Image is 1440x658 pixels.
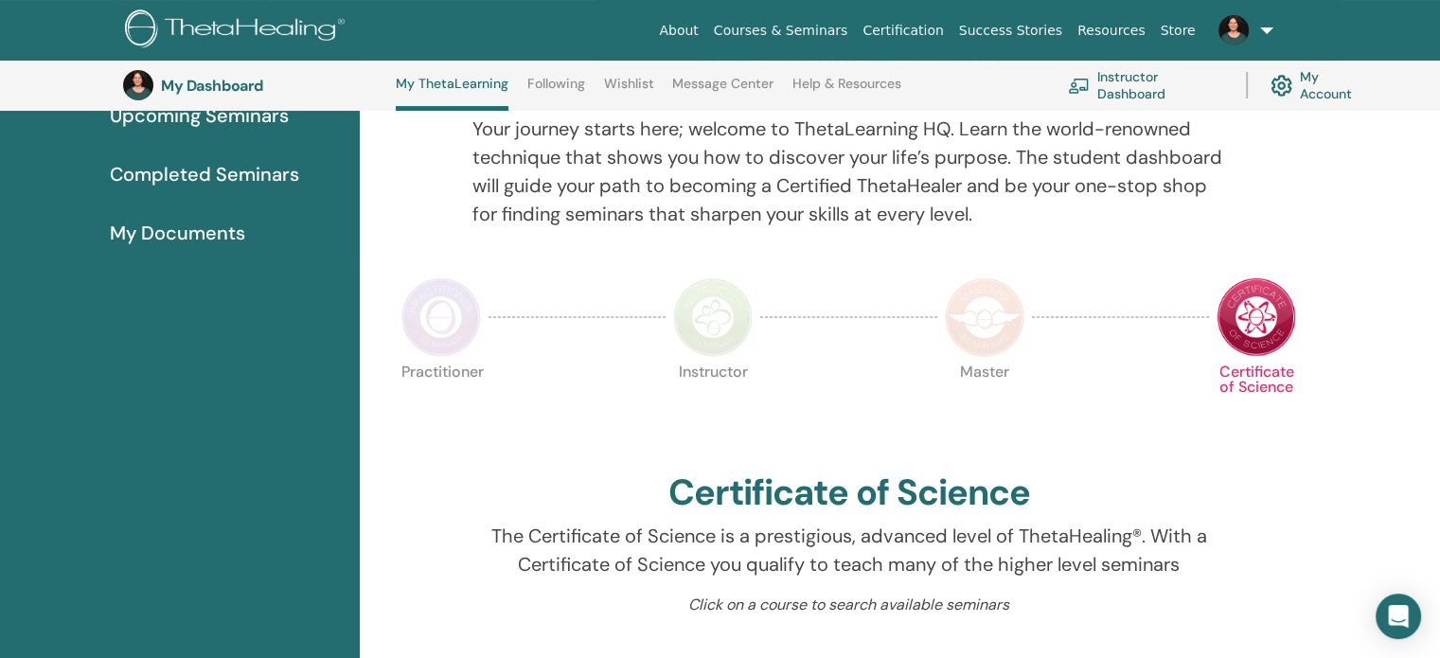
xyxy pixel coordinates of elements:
[472,115,1226,228] p: Your journey starts here; welcome to ThetaLearning HQ. Learn the world-renowned technique that sh...
[706,13,856,48] a: Courses & Seminars
[1153,13,1203,48] a: Store
[472,594,1226,616] p: Click on a course to search available seminars
[401,277,481,357] img: Practitioner
[673,365,753,444] p: Instructor
[855,13,951,48] a: Certification
[123,70,153,100] img: default.jpg
[673,277,753,357] img: Instructor
[945,365,1024,444] p: Master
[110,101,289,130] span: Upcoming Seminars
[1217,365,1296,444] p: Certificate of Science
[1271,70,1292,101] img: cog.svg
[668,471,1030,515] h2: Certificate of Science
[1068,64,1223,106] a: Instructor Dashboard
[125,9,351,52] img: logo.png
[651,13,705,48] a: About
[1218,15,1249,45] img: default.jpg
[110,219,245,247] span: My Documents
[161,77,350,95] h3: My Dashboard
[396,76,508,111] a: My ThetaLearning
[110,160,299,188] span: Completed Seminars
[1068,78,1090,94] img: chalkboard-teacher.svg
[604,76,654,106] a: Wishlist
[951,13,1070,48] a: Success Stories
[1217,277,1296,357] img: Certificate of Science
[1070,13,1153,48] a: Resources
[792,76,901,106] a: Help & Resources
[472,522,1226,578] p: The Certificate of Science is a prestigious, advanced level of ThetaHealing®. With a Certificate ...
[1271,64,1371,106] a: My Account
[945,277,1024,357] img: Master
[527,76,585,106] a: Following
[1376,594,1421,639] div: Open Intercom Messenger
[401,365,481,444] p: Practitioner
[672,76,773,106] a: Message Center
